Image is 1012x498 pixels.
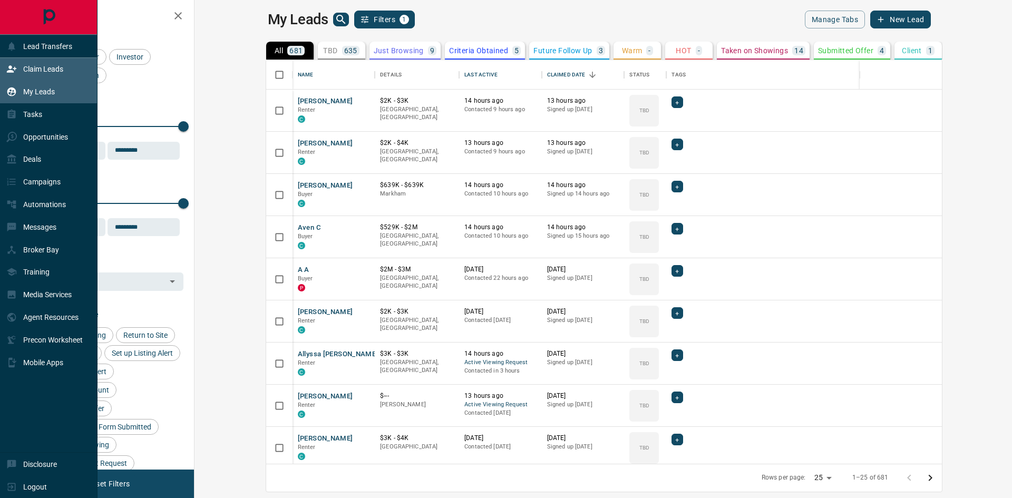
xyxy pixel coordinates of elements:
[268,11,328,28] h1: My Leads
[380,139,454,148] p: $2K - $4K
[672,60,686,90] div: Tags
[298,96,353,106] button: [PERSON_NAME]
[298,106,316,113] span: Renter
[464,232,537,240] p: Contacted 10 hours ago
[639,275,649,283] p: TBD
[464,349,537,358] p: 14 hours ago
[323,47,337,54] p: TBD
[547,139,619,148] p: 13 hours ago
[298,349,378,359] button: Allyssa [PERSON_NAME]
[116,327,175,343] div: Return to Site
[464,181,537,190] p: 14 hours ago
[547,190,619,198] p: Signed up 14 hours ago
[675,223,679,234] span: +
[380,265,454,274] p: $2M - $3M
[464,434,537,443] p: [DATE]
[514,47,519,54] p: 5
[298,275,313,282] span: Buyer
[298,223,321,233] button: Aven C
[639,233,649,241] p: TBD
[298,149,316,155] span: Renter
[380,307,454,316] p: $2K - $3K
[928,47,932,54] p: 1
[293,60,375,90] div: Name
[464,358,537,367] span: Active Viewing Request
[547,349,619,358] p: [DATE]
[380,181,454,190] p: $639K - $639K
[120,331,171,339] span: Return to Site
[109,49,151,65] div: Investor
[464,401,537,409] span: Active Viewing Request
[344,47,357,54] p: 635
[380,401,454,409] p: [PERSON_NAME]
[639,402,649,409] p: TBD
[676,47,691,54] p: HOT
[380,232,454,248] p: [GEOGRAPHIC_DATA], [GEOGRAPHIC_DATA]
[639,106,649,114] p: TBD
[547,401,619,409] p: Signed up [DATE]
[599,47,603,54] p: 3
[464,223,537,232] p: 14 hours ago
[298,233,313,240] span: Buyer
[298,242,305,249] div: condos.ca
[275,47,283,54] p: All
[547,443,619,451] p: Signed up [DATE]
[380,223,454,232] p: $529K - $2M
[648,47,650,54] p: -
[380,274,454,290] p: [GEOGRAPHIC_DATA], [GEOGRAPHIC_DATA]
[464,307,537,316] p: [DATE]
[298,317,316,324] span: Renter
[547,60,586,90] div: Claimed Date
[459,60,542,90] div: Last Active
[333,13,349,26] button: search button
[298,181,353,191] button: [PERSON_NAME]
[547,358,619,367] p: Signed up [DATE]
[380,96,454,105] p: $2K - $3K
[34,11,183,23] h2: Filters
[298,434,353,444] button: [PERSON_NAME]
[675,308,679,318] span: +
[113,53,147,61] span: Investor
[547,232,619,240] p: Signed up 15 hours ago
[639,149,649,157] p: TBD
[585,67,600,82] button: Sort
[672,223,683,235] div: +
[547,274,619,282] p: Signed up [DATE]
[298,191,313,198] span: Buyer
[380,316,454,333] p: [GEOGRAPHIC_DATA], [GEOGRAPHIC_DATA]
[629,60,649,90] div: Status
[298,411,305,418] div: condos.ca
[639,359,649,367] p: TBD
[298,139,353,149] button: [PERSON_NAME]
[810,470,835,485] div: 25
[533,47,592,54] p: Future Follow Up
[298,453,305,460] div: condos.ca
[464,274,537,282] p: Contacted 22 hours ago
[880,47,884,54] p: 4
[794,47,803,54] p: 14
[805,11,865,28] button: Manage Tabs
[818,47,873,54] p: Submitted Offer
[464,105,537,114] p: Contacted 9 hours ago
[430,47,434,54] p: 9
[298,115,305,123] div: condos.ca
[375,60,459,90] div: Details
[698,47,700,54] p: -
[380,190,454,198] p: Markham
[672,307,683,319] div: +
[464,392,537,401] p: 13 hours ago
[464,316,537,325] p: Contacted [DATE]
[672,96,683,108] div: +
[380,148,454,164] p: [GEOGRAPHIC_DATA], [GEOGRAPHIC_DATA]
[672,181,683,192] div: +
[464,139,537,148] p: 13 hours ago
[547,392,619,401] p: [DATE]
[380,443,454,451] p: [GEOGRAPHIC_DATA]
[108,349,177,357] span: Set up Listing Alert
[464,443,537,451] p: Contacted [DATE]
[902,47,921,54] p: Client
[380,60,402,90] div: Details
[672,265,683,277] div: +
[762,473,806,482] p: Rows per page:
[675,97,679,108] span: +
